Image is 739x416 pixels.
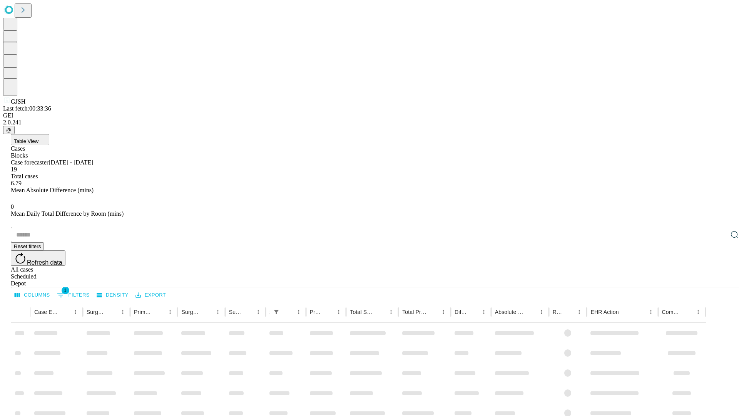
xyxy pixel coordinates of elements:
[212,307,223,317] button: Menu
[3,105,51,112] span: Last fetch: 00:33:36
[310,309,322,315] div: Predicted In Room Duration
[11,242,44,250] button: Reset filters
[478,307,489,317] button: Menu
[48,159,93,166] span: [DATE] - [DATE]
[229,309,241,315] div: Surgery Date
[662,309,681,315] div: Comments
[574,307,585,317] button: Menu
[11,173,38,179] span: Total cases
[253,307,264,317] button: Menu
[269,309,270,315] div: Scheduled In Room Duration
[645,307,656,317] button: Menu
[293,307,304,317] button: Menu
[34,309,59,315] div: Case Epic Id
[154,307,165,317] button: Sort
[27,259,62,266] span: Refresh data
[350,309,374,315] div: Total Scheduled Duration
[455,309,467,315] div: Difference
[11,203,14,210] span: 0
[11,210,124,217] span: Mean Daily Total Difference by Room (mins)
[11,250,65,266] button: Refresh data
[11,159,48,166] span: Case forecaster
[3,126,15,134] button: @
[333,307,344,317] button: Menu
[117,307,128,317] button: Menu
[495,309,525,315] div: Absolute Difference
[11,134,49,145] button: Table View
[134,309,153,315] div: Primary Service
[620,307,630,317] button: Sort
[165,307,176,317] button: Menu
[11,180,22,186] span: 6.79
[11,166,17,173] span: 19
[375,307,386,317] button: Sort
[202,307,212,317] button: Sort
[55,289,92,301] button: Show filters
[134,289,168,301] button: Export
[14,138,38,144] span: Table View
[402,309,426,315] div: Total Predicted Duration
[271,307,282,317] button: Show filters
[563,307,574,317] button: Sort
[590,309,619,315] div: EHR Action
[11,187,94,193] span: Mean Absolute Difference (mins)
[95,289,130,301] button: Density
[468,307,478,317] button: Sort
[438,307,449,317] button: Menu
[3,119,736,126] div: 2.0.241
[525,307,536,317] button: Sort
[386,307,396,317] button: Menu
[283,307,293,317] button: Sort
[427,307,438,317] button: Sort
[553,309,563,315] div: Resolved in EHR
[693,307,704,317] button: Menu
[6,127,12,133] span: @
[536,307,547,317] button: Menu
[271,307,282,317] div: 1 active filter
[14,243,41,249] span: Reset filters
[242,307,253,317] button: Sort
[87,309,106,315] div: Surgeon Name
[70,307,81,317] button: Menu
[181,309,201,315] div: Surgery Name
[11,98,25,105] span: GJSH
[59,307,70,317] button: Sort
[107,307,117,317] button: Sort
[323,307,333,317] button: Sort
[13,289,52,301] button: Select columns
[62,287,69,294] span: 1
[3,112,736,119] div: GEI
[682,307,693,317] button: Sort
